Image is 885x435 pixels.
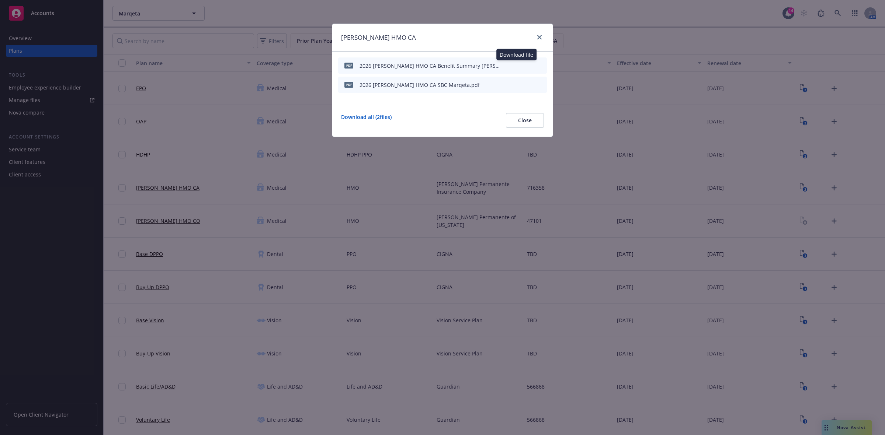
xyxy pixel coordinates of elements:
a: Download all ( 2 files) [341,113,392,128]
button: preview file [525,62,532,70]
span: Close [518,117,532,124]
button: Close [506,113,544,128]
span: pdf [344,82,353,87]
button: download file [514,62,520,70]
div: 2026 [PERSON_NAME] HMO CA SBC Marqeta.pdf [360,81,480,89]
button: download file [514,81,520,89]
div: Download file [496,49,537,60]
button: archive file [538,81,544,89]
button: preview file [525,81,532,89]
a: close [535,33,544,42]
span: pdf [344,63,353,68]
h1: [PERSON_NAME] HMO CA [341,33,416,42]
button: archive file [538,62,544,70]
div: 2026 [PERSON_NAME] HMO CA Benefit Summary [PERSON_NAME].pdf [360,62,500,70]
